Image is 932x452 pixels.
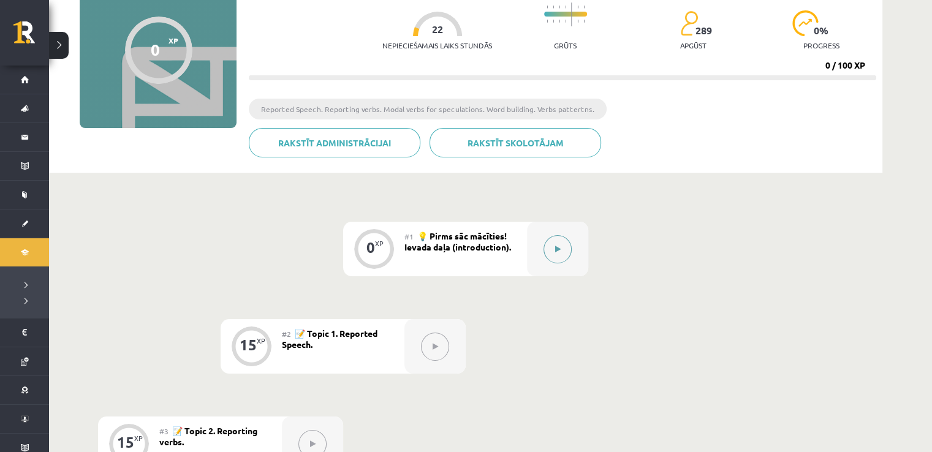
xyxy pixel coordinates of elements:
img: icon-short-line-57e1e144782c952c97e751825c79c345078a6d821885a25fce030b3d8c18986b.svg [577,20,578,23]
img: icon-short-line-57e1e144782c952c97e751825c79c345078a6d821885a25fce030b3d8c18986b.svg [559,20,560,23]
div: 0 [151,40,160,59]
img: icon-short-line-57e1e144782c952c97e751825c79c345078a6d821885a25fce030b3d8c18986b.svg [583,6,585,9]
div: 0 [366,242,375,253]
img: icon-short-line-57e1e144782c952c97e751825c79c345078a6d821885a25fce030b3d8c18986b.svg [565,20,566,23]
img: icon-short-line-57e1e144782c952c97e751825c79c345078a6d821885a25fce030b3d8c18986b.svg [553,20,554,23]
div: XP [375,240,384,247]
span: #3 [159,426,169,436]
img: icon-short-line-57e1e144782c952c97e751825c79c345078a6d821885a25fce030b3d8c18986b.svg [547,20,548,23]
div: XP [134,435,143,442]
span: 💡 Pirms sāc mācīties! Ievada daļa (introduction). [404,230,511,252]
span: XP [169,36,178,45]
p: apgūst [680,41,707,50]
img: icon-short-line-57e1e144782c952c97e751825c79c345078a6d821885a25fce030b3d8c18986b.svg [565,6,566,9]
img: icon-long-line-d9ea69661e0d244f92f715978eff75569469978d946b2353a9bb055b3ed8787d.svg [571,2,572,26]
span: 289 [695,25,712,36]
a: Rakstīt skolotājam [430,128,601,157]
p: progress [803,41,839,50]
div: XP [257,337,265,344]
img: students-c634bb4e5e11cddfef0936a35e636f08e4e9abd3cc4e673bd6f9a4125e45ecb1.svg [680,10,698,36]
span: #1 [404,232,414,241]
img: icon-short-line-57e1e144782c952c97e751825c79c345078a6d821885a25fce030b3d8c18986b.svg [547,6,548,9]
span: 📝 Topic 2. Reporting verbs. [159,425,257,447]
span: 📝 Topic 1. Reported Speech. [282,328,377,350]
li: Reported Speech. Reporting verbs. Modal verbs for speculations. Word building. Verbs pattertns. [249,99,607,119]
a: Rīgas 1. Tālmācības vidusskola [13,21,49,52]
img: icon-progress-161ccf0a02000e728c5f80fcf4c31c7af3da0e1684b2b1d7c360e028c24a22f1.svg [792,10,819,36]
p: Nepieciešamais laiks stundās [382,41,492,50]
a: Rakstīt administrācijai [249,128,420,157]
img: icon-short-line-57e1e144782c952c97e751825c79c345078a6d821885a25fce030b3d8c18986b.svg [553,6,554,9]
p: Grūts [554,41,577,50]
span: #2 [282,329,291,339]
span: 22 [432,24,443,35]
span: 0 % [814,25,829,36]
img: icon-short-line-57e1e144782c952c97e751825c79c345078a6d821885a25fce030b3d8c18986b.svg [559,6,560,9]
div: 15 [117,437,134,448]
div: 15 [240,339,257,350]
img: icon-short-line-57e1e144782c952c97e751825c79c345078a6d821885a25fce030b3d8c18986b.svg [583,20,585,23]
img: icon-short-line-57e1e144782c952c97e751825c79c345078a6d821885a25fce030b3d8c18986b.svg [577,6,578,9]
